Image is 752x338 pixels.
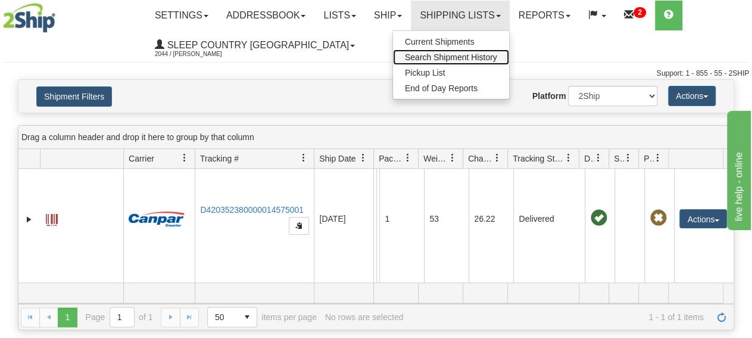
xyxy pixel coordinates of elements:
[393,49,509,65] a: Search Shipment History
[373,156,376,283] td: Sleep Country [GEOGRAPHIC_DATA] Shipping department [GEOGRAPHIC_DATA] [GEOGRAPHIC_DATA] Brampton ...
[712,308,731,327] a: Refresh
[650,210,666,227] span: Pickup Not Assigned
[405,83,478,93] span: End of Day Reports
[532,90,566,102] label: Platform
[18,126,734,149] div: grid grouping header
[289,217,309,235] button: Copy to clipboard
[164,40,349,50] span: Sleep Country [GEOGRAPHIC_DATA]
[405,52,497,62] span: Search Shipment History
[200,153,239,165] span: Tracking #
[393,65,509,80] a: Pickup List
[3,69,749,79] div: Support: 1 - 855 - 55 - 2SHIP
[207,307,257,327] span: Page sizes drop down
[207,307,317,327] span: items per page
[319,153,355,165] span: Ship Date
[725,108,751,230] iframe: chat widget
[129,212,185,227] img: 14 - Canpar
[325,312,404,322] div: No rows are selected
[411,1,509,30] a: Shipping lists
[294,148,314,168] a: Tracking # filter column settings
[405,37,475,46] span: Current Shipments
[46,209,58,228] a: Label
[615,1,655,30] a: 2
[353,148,373,168] a: Ship Date filter column settings
[379,153,404,165] span: Packages
[405,68,445,77] span: Pickup List
[314,1,364,30] a: Lists
[469,156,513,283] td: 26.22
[3,3,55,33] img: logo2044.jpg
[365,1,411,30] a: Ship
[376,156,379,283] td: [PERSON_NAME] [PERSON_NAME] CA ON [GEOGRAPHIC_DATA] 1B7
[23,213,35,225] a: Expand
[487,148,507,168] a: Charge filter column settings
[644,153,654,165] span: Pickup Status
[86,307,153,327] span: Page of 1
[379,156,424,283] td: 1
[110,308,134,327] input: Page 1
[679,209,727,228] button: Actions
[217,1,315,30] a: Addressbook
[634,7,646,18] sup: 2
[442,148,463,168] a: Weight filter column settings
[424,156,469,283] td: 53
[510,1,579,30] a: Reports
[155,48,244,60] span: 2044 / [PERSON_NAME]
[513,156,585,283] td: Delivered
[393,34,509,49] a: Current Shipments
[590,210,607,227] span: On time
[146,1,217,30] a: Settings
[584,153,594,165] span: Delivery Status
[174,148,195,168] a: Carrier filter column settings
[58,308,77,327] span: Page 1
[558,148,579,168] a: Tracking Status filter column settings
[393,80,509,96] a: End of Day Reports
[468,153,493,165] span: Charge
[618,148,638,168] a: Shipment Issues filter column settings
[146,30,364,60] a: Sleep Country [GEOGRAPHIC_DATA] 2044 / [PERSON_NAME]
[238,308,257,327] span: select
[129,153,154,165] span: Carrier
[423,153,448,165] span: Weight
[314,156,373,283] td: [DATE]
[614,153,624,165] span: Shipment Issues
[215,311,230,323] span: 50
[398,148,418,168] a: Packages filter column settings
[588,148,609,168] a: Delivery Status filter column settings
[411,312,704,322] span: 1 - 1 of 1 items
[36,86,112,107] button: Shipment Filters
[513,153,564,165] span: Tracking Status
[668,86,716,106] button: Actions
[200,205,304,215] a: D420352380000014575001
[9,7,110,21] div: live help - online
[648,148,668,168] a: Pickup Status filter column settings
